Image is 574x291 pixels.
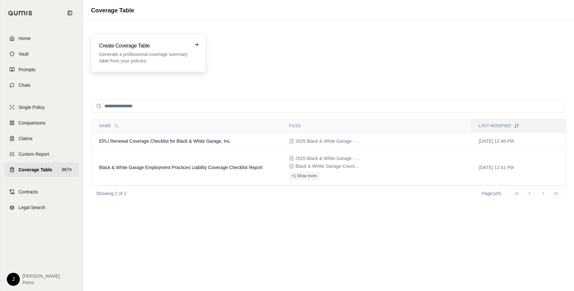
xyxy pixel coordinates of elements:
div: J [7,273,20,286]
span: Home [19,35,31,42]
a: Chats [4,78,79,92]
span: Comparisons [19,120,45,126]
span: Coverage Table [19,166,52,173]
div: Page 1 of 1 [482,190,501,197]
h1: Coverage Table [91,6,134,15]
a: Legal Search [4,200,79,215]
span: Single Policy [19,104,45,111]
span: Legal Search [19,204,46,211]
button: +1 Show more [289,172,320,180]
h3: Create Coverage Table [99,42,189,50]
a: Claims [4,131,79,146]
a: Single Policy [4,100,79,114]
span: 2025 Black & White Garage - EPL - Scottsdale Renewal Terms.docx [295,138,360,144]
span: 2025 Black & White Garage - EPL - Scottsdale Renewal Terms.docx [295,155,360,162]
a: Custom Report [4,147,79,161]
td: [DATE] 12:48 PM [471,133,566,150]
span: Poms [22,279,60,286]
span: Contracts [19,189,38,195]
span: Prompts [19,66,35,73]
span: Chats [19,82,31,88]
a: Prompts [4,62,79,77]
span: BETA [60,166,74,173]
span: Vault [19,51,29,57]
div: Name [99,123,273,128]
span: [PERSON_NAME] [22,273,60,279]
span: EPLI Renewal Coverage Checklist for Black & White Garage, Inc. [99,139,231,144]
td: [DATE] 12:41 PM [471,150,566,185]
a: Vault [4,47,79,61]
a: Home [4,31,79,46]
a: Contracts [4,185,79,199]
p: Generate a professional coverage summary table from your policies. [99,51,189,64]
a: Coverage TableBETA [4,163,79,177]
a: Comparisons [4,116,79,130]
div: Last modified [479,123,558,128]
th: Files [281,119,471,133]
span: Black & White Garage Employment Practices Liability Coverage Checklist Report [99,165,263,170]
button: Collapse sidebar [65,8,75,18]
span: Custom Report [19,151,49,157]
span: Black & WHite Garage-Counterpart Quote.pdf [295,163,360,169]
span: Claims [19,135,33,142]
p: Showing 2 of 2 [96,190,126,197]
img: Qumis Logo [8,11,33,16]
